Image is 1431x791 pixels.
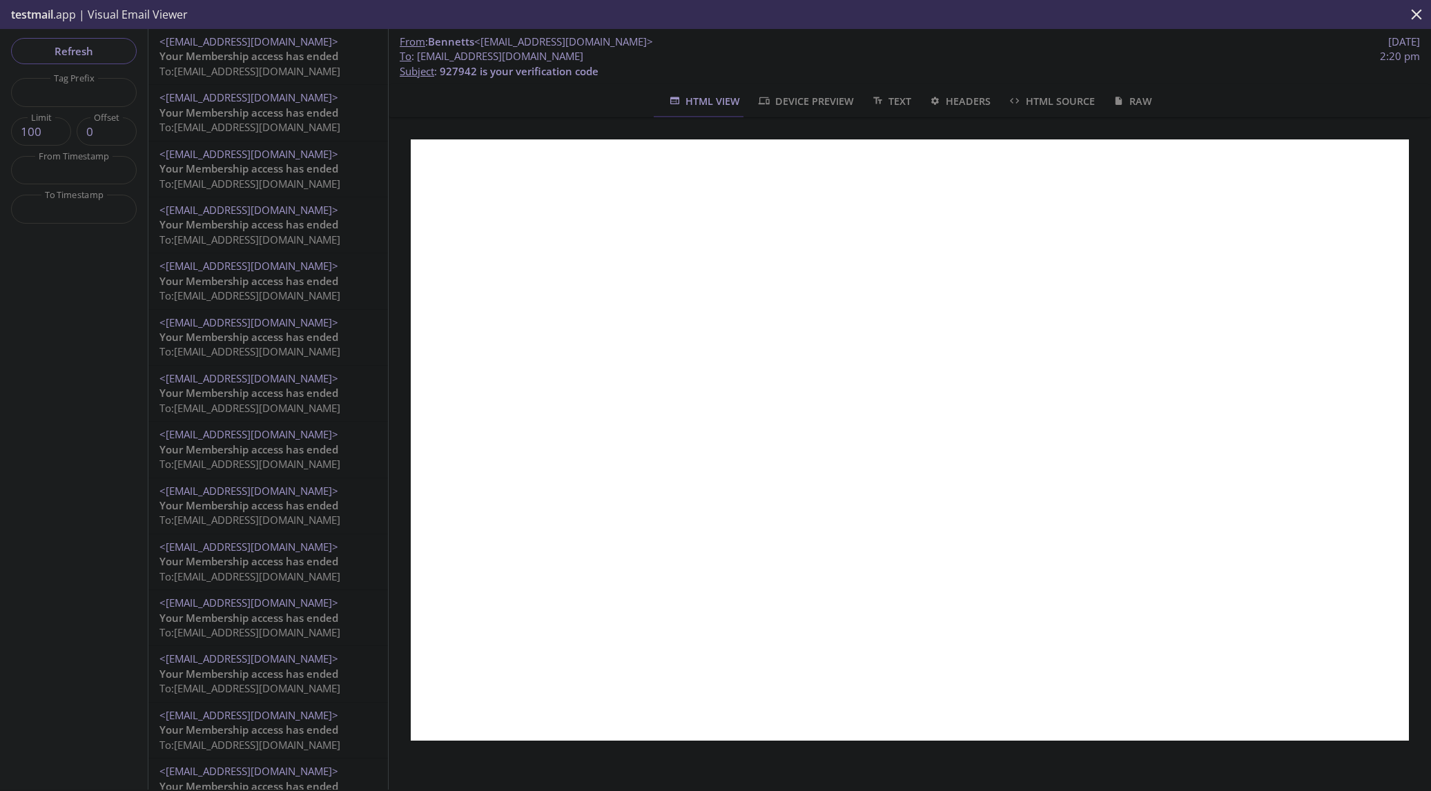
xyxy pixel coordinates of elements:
[159,427,338,441] span: <[EMAIL_ADDRESS][DOMAIN_NAME]>
[159,667,338,681] span: Your Membership access has ended
[148,85,388,140] div: <[EMAIL_ADDRESS][DOMAIN_NAME]>Your Membership access has endedTo:[EMAIL_ADDRESS][DOMAIN_NAME]
[159,259,338,273] span: <[EMAIL_ADDRESS][DOMAIN_NAME]>
[159,120,340,134] span: To: [EMAIL_ADDRESS][DOMAIN_NAME]
[668,92,740,110] span: HTML View
[159,289,340,302] span: To: [EMAIL_ADDRESS][DOMAIN_NAME]
[440,64,598,78] span: 927942 is your verification code
[159,764,338,778] span: <[EMAIL_ADDRESS][DOMAIN_NAME]>
[1380,49,1420,64] span: 2:20 pm
[1388,35,1420,49] span: [DATE]
[159,147,338,161] span: <[EMAIL_ADDRESS][DOMAIN_NAME]>
[400,49,411,63] span: To
[159,457,340,471] span: To: [EMAIL_ADDRESS][DOMAIN_NAME]
[159,330,338,344] span: Your Membership access has ended
[159,625,340,639] span: To: [EMAIL_ADDRESS][DOMAIN_NAME]
[400,35,653,49] span: :
[11,7,53,22] span: testmail
[159,484,338,498] span: <[EMAIL_ADDRESS][DOMAIN_NAME]>
[148,534,388,589] div: <[EMAIL_ADDRESS][DOMAIN_NAME]>Your Membership access has endedTo:[EMAIL_ADDRESS][DOMAIN_NAME]
[1111,92,1152,110] span: Raw
[159,738,340,752] span: To: [EMAIL_ADDRESS][DOMAIN_NAME]
[159,386,338,400] span: Your Membership access has ended
[159,233,340,246] span: To: [EMAIL_ADDRESS][DOMAIN_NAME]
[159,217,338,231] span: Your Membership access has ended
[159,723,338,736] span: Your Membership access has ended
[159,569,340,583] span: To: [EMAIL_ADDRESS][DOMAIN_NAME]
[159,708,338,722] span: <[EMAIL_ADDRESS][DOMAIN_NAME]>
[428,35,474,48] span: Bennetts
[159,90,338,104] span: <[EMAIL_ADDRESS][DOMAIN_NAME]>
[159,513,340,527] span: To: [EMAIL_ADDRESS][DOMAIN_NAME]
[159,203,338,217] span: <[EMAIL_ADDRESS][DOMAIN_NAME]>
[159,652,338,665] span: <[EMAIL_ADDRESS][DOMAIN_NAME]>
[159,106,338,119] span: Your Membership access has ended
[159,274,338,288] span: Your Membership access has ended
[928,92,991,110] span: Headers
[148,590,388,645] div: <[EMAIL_ADDRESS][DOMAIN_NAME]>Your Membership access has endedTo:[EMAIL_ADDRESS][DOMAIN_NAME]
[148,703,388,758] div: <[EMAIL_ADDRESS][DOMAIN_NAME]>Your Membership access has endedTo:[EMAIL_ADDRESS][DOMAIN_NAME]
[148,253,388,309] div: <[EMAIL_ADDRESS][DOMAIN_NAME]>Your Membership access has endedTo:[EMAIL_ADDRESS][DOMAIN_NAME]
[11,38,137,64] button: Refresh
[159,498,338,512] span: Your Membership access has ended
[159,611,338,625] span: Your Membership access has ended
[148,310,388,365] div: <[EMAIL_ADDRESS][DOMAIN_NAME]>Your Membership access has endedTo:[EMAIL_ADDRESS][DOMAIN_NAME]
[159,64,340,78] span: To: [EMAIL_ADDRESS][DOMAIN_NAME]
[159,371,338,385] span: <[EMAIL_ADDRESS][DOMAIN_NAME]>
[159,162,338,175] span: Your Membership access has ended
[757,92,853,110] span: Device Preview
[148,422,388,477] div: <[EMAIL_ADDRESS][DOMAIN_NAME]>Your Membership access has endedTo:[EMAIL_ADDRESS][DOMAIN_NAME]
[148,366,388,421] div: <[EMAIL_ADDRESS][DOMAIN_NAME]>Your Membership access has endedTo:[EMAIL_ADDRESS][DOMAIN_NAME]
[159,177,340,191] span: To: [EMAIL_ADDRESS][DOMAIN_NAME]
[148,29,388,84] div: <[EMAIL_ADDRESS][DOMAIN_NAME]>Your Membership access has endedTo:[EMAIL_ADDRESS][DOMAIN_NAME]
[148,141,388,197] div: <[EMAIL_ADDRESS][DOMAIN_NAME]>Your Membership access has endedTo:[EMAIL_ADDRESS][DOMAIN_NAME]
[400,49,1420,79] p: :
[22,42,126,60] span: Refresh
[148,197,388,253] div: <[EMAIL_ADDRESS][DOMAIN_NAME]>Your Membership access has endedTo:[EMAIL_ADDRESS][DOMAIN_NAME]
[159,442,338,456] span: Your Membership access has ended
[159,596,338,609] span: <[EMAIL_ADDRESS][DOMAIN_NAME]>
[159,49,338,63] span: Your Membership access has ended
[1007,92,1094,110] span: HTML Source
[474,35,653,48] span: <[EMAIL_ADDRESS][DOMAIN_NAME]>
[400,35,425,48] span: From
[159,344,340,358] span: To: [EMAIL_ADDRESS][DOMAIN_NAME]
[159,315,338,329] span: <[EMAIL_ADDRESS][DOMAIN_NAME]>
[870,92,911,110] span: Text
[148,646,388,701] div: <[EMAIL_ADDRESS][DOMAIN_NAME]>Your Membership access has endedTo:[EMAIL_ADDRESS][DOMAIN_NAME]
[159,681,340,695] span: To: [EMAIL_ADDRESS][DOMAIN_NAME]
[159,540,338,554] span: <[EMAIL_ADDRESS][DOMAIN_NAME]>
[159,35,338,48] span: <[EMAIL_ADDRESS][DOMAIN_NAME]>
[159,554,338,568] span: Your Membership access has ended
[400,64,434,78] span: Subject
[159,401,340,415] span: To: [EMAIL_ADDRESS][DOMAIN_NAME]
[400,49,583,64] span: : [EMAIL_ADDRESS][DOMAIN_NAME]
[148,478,388,534] div: <[EMAIL_ADDRESS][DOMAIN_NAME]>Your Membership access has endedTo:[EMAIL_ADDRESS][DOMAIN_NAME]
